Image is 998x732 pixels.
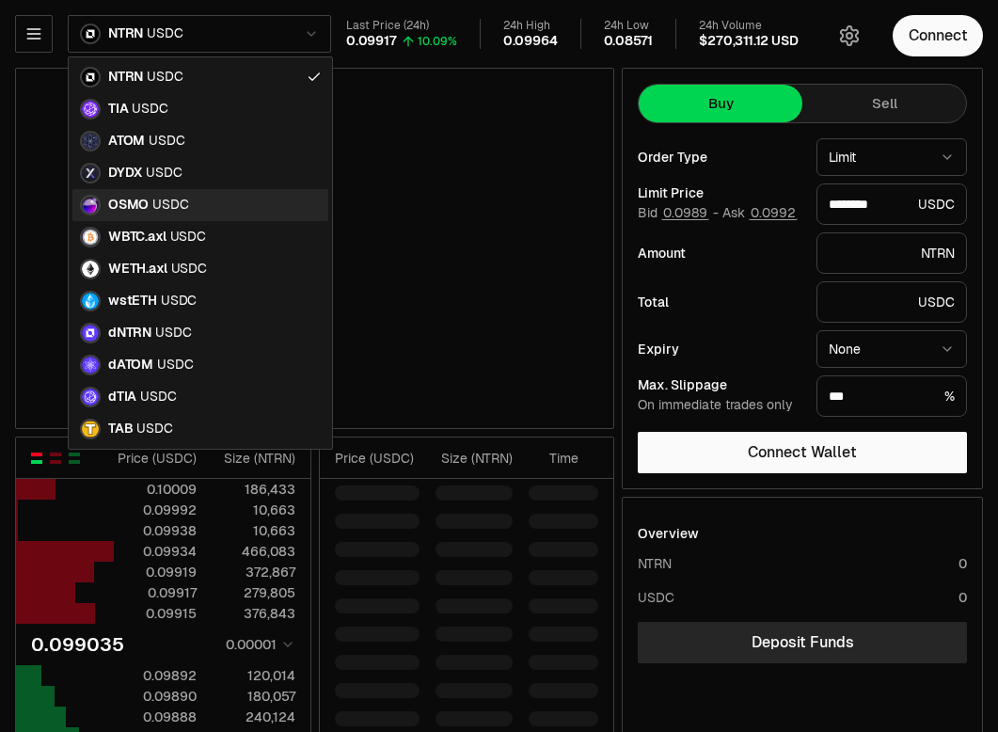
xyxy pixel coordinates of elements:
img: wsteth.svg [80,291,101,311]
img: TAB.png [80,419,101,439]
span: USDC [170,229,206,246]
img: dATOM.svg [80,355,101,375]
span: TAB [108,421,133,438]
img: ntrn.png [80,67,101,88]
span: USDC [161,293,197,310]
span: USDC [152,197,188,214]
span: USDC [171,261,207,278]
img: wbtc.png [80,227,101,247]
span: USDC [132,101,167,118]
span: USDC [136,421,172,438]
span: dATOM [108,357,153,374]
span: dNTRN [108,325,151,342]
img: dTIA.svg [80,387,101,407]
img: celestia.png [80,99,101,119]
img: eth-white.png [80,259,101,279]
span: WETH.axl [108,261,167,278]
span: USDC [140,389,176,406]
span: TIA [108,101,128,118]
span: dTIA [108,389,136,406]
span: USDC [155,325,191,342]
span: wstETH [108,293,157,310]
span: NTRN [108,69,143,86]
span: USDC [149,133,184,150]
span: WBTC.axl [108,229,166,246]
span: OSMO [108,197,149,214]
img: atom.png [80,131,101,151]
span: USDC [157,357,193,374]
span: USDC [147,69,182,86]
img: dNTRN.svg [80,323,101,343]
img: dydx.png [80,163,101,183]
span: USDC [146,165,182,182]
span: ATOM [108,133,145,150]
span: DYDX [108,165,142,182]
img: osmo.png [80,195,101,215]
